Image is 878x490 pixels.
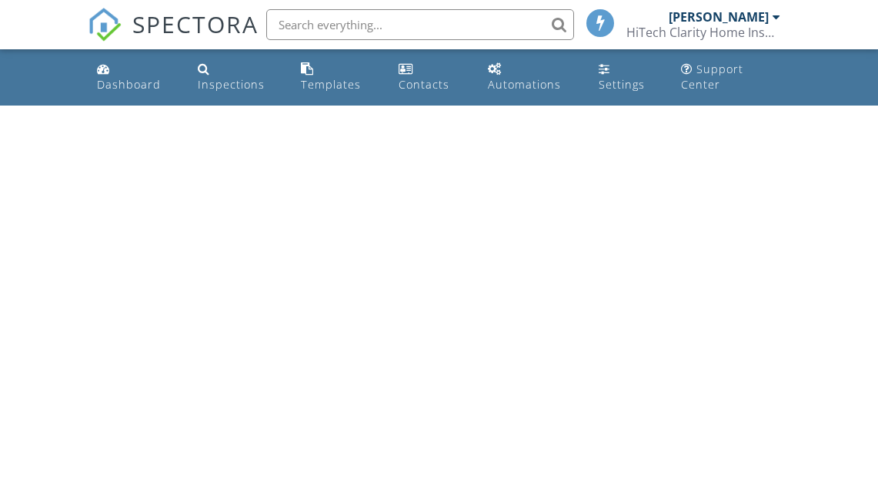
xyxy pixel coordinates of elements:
[488,77,561,92] div: Automations
[88,21,259,53] a: SPECTORA
[301,77,361,92] div: Templates
[399,77,449,92] div: Contacts
[626,25,780,40] div: HiTech Clarity Home Inspections
[132,8,259,40] span: SPECTORA
[392,55,470,99] a: Contacts
[593,55,663,99] a: Settings
[88,8,122,42] img: The Best Home Inspection Software - Spectora
[599,77,645,92] div: Settings
[192,55,282,99] a: Inspections
[266,9,574,40] input: Search everything...
[97,77,161,92] div: Dashboard
[675,55,787,99] a: Support Center
[198,77,265,92] div: Inspections
[295,55,379,99] a: Templates
[681,62,743,92] div: Support Center
[669,9,769,25] div: [PERSON_NAME]
[91,55,179,99] a: Dashboard
[482,55,580,99] a: Automations (Basic)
